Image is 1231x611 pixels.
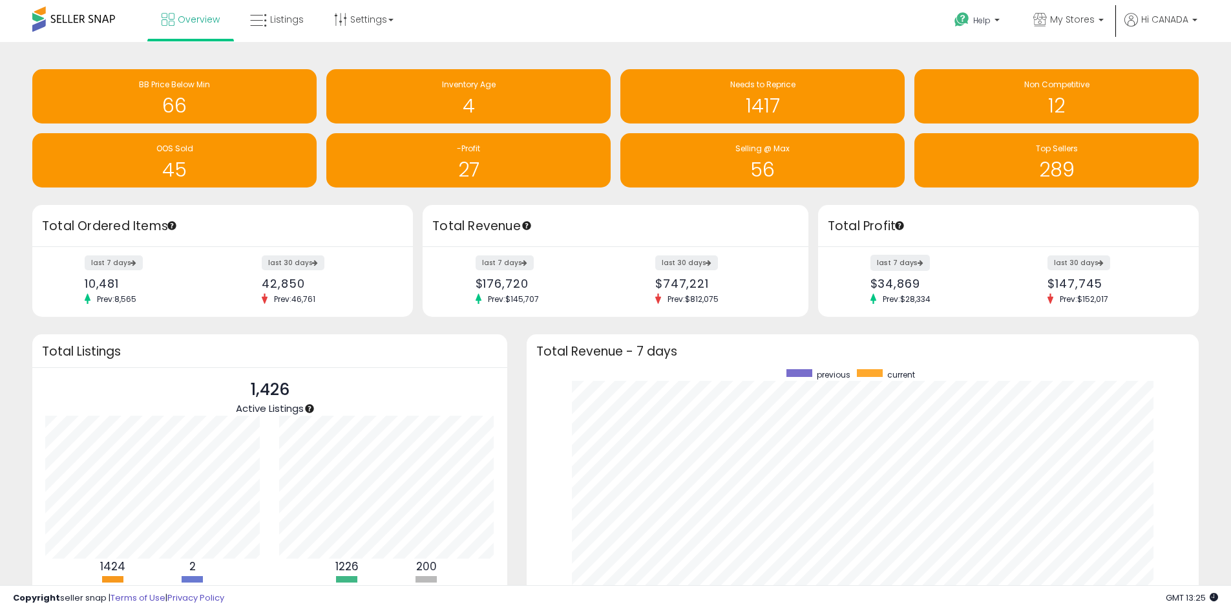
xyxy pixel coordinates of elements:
[655,255,718,270] label: last 30 days
[921,95,1192,116] h1: 12
[333,159,604,180] h1: 27
[100,559,125,574] b: 1424
[828,217,1189,235] h3: Total Profit
[894,220,905,231] div: Tooltip anchor
[1124,13,1197,42] a: Hi CANADA
[236,402,304,415] span: Active Listings
[166,220,178,231] div: Tooltip anchor
[1047,255,1110,270] label: last 30 days
[270,13,304,26] span: Listings
[32,133,317,188] a: OOS Sold 45
[944,2,1013,42] a: Help
[973,15,991,26] span: Help
[432,217,799,235] h3: Total Revenue
[457,143,480,154] span: -Profit
[39,95,310,116] h1: 66
[189,559,196,574] b: 2
[90,294,143,305] span: Prev: 8,565
[326,133,611,188] a: -Profit 27
[268,294,322,305] span: Prev: 46,761
[730,79,795,90] span: Needs to Reprice
[110,592,165,604] a: Terms of Use
[1036,143,1078,154] span: Top Sellers
[13,592,60,604] strong: Copyright
[1053,294,1115,305] span: Prev: $152,017
[42,347,498,356] h3: Total Listings
[817,369,850,380] span: previous
[167,592,224,604] a: Privacy Policy
[262,255,324,270] label: last 30 days
[887,369,915,380] span: current
[442,79,496,90] span: Inventory Age
[262,277,390,290] div: 42,850
[914,69,1199,123] a: Non Competitive 12
[139,79,210,90] span: BB Price Below Min
[870,255,930,271] label: last 7 days
[620,133,905,188] a: Selling @ Max 56
[333,95,604,116] h1: 4
[627,159,898,180] h1: 56
[416,559,437,574] b: 200
[335,559,359,574] b: 1226
[13,592,224,605] div: seller snap | |
[1024,79,1089,90] span: Non Competitive
[178,13,220,26] span: Overview
[85,255,143,270] label: last 7 days
[1166,592,1218,604] span: 2025-08-14 13:25 GMT
[661,294,725,305] span: Prev: $812,075
[156,143,193,154] span: OOS Sold
[870,277,999,290] div: $34,869
[876,294,937,305] span: Prev: $28,334
[735,143,790,154] span: Selling @ Max
[627,95,898,116] h1: 1417
[521,220,532,231] div: Tooltip anchor
[39,159,310,180] h1: 45
[32,69,317,123] a: BB Price Below Min 66
[954,12,970,28] i: Get Help
[655,277,786,290] div: $747,221
[326,69,611,123] a: Inventory Age 4
[85,277,213,290] div: 10,481
[536,347,1189,356] h3: Total Revenue - 7 days
[620,69,905,123] a: Needs to Reprice 1417
[476,277,606,290] div: $176,720
[481,294,545,305] span: Prev: $145,707
[1141,13,1188,26] span: Hi CANADA
[304,403,315,414] div: Tooltip anchor
[476,255,534,270] label: last 7 days
[1047,277,1176,290] div: $147,745
[42,217,403,235] h3: Total Ordered Items
[236,378,304,402] p: 1,426
[921,159,1192,180] h1: 289
[1050,13,1095,26] span: My Stores
[914,133,1199,188] a: Top Sellers 289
